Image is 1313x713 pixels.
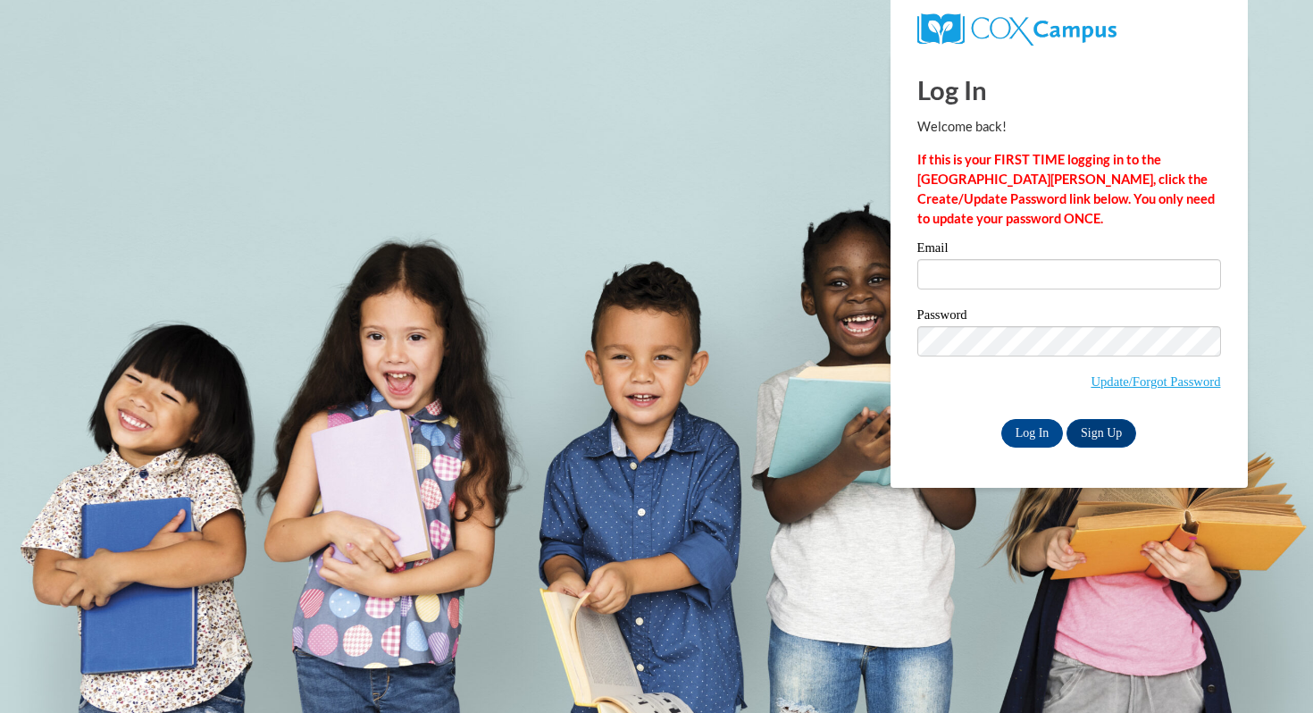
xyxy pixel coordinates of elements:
[917,13,1116,46] img: COX Campus
[1091,374,1220,389] a: Update/Forgot Password
[917,152,1215,226] strong: If this is your FIRST TIME logging in to the [GEOGRAPHIC_DATA][PERSON_NAME], click the Create/Upd...
[1001,419,1064,448] input: Log In
[917,21,1116,36] a: COX Campus
[917,117,1221,137] p: Welcome back!
[917,308,1221,326] label: Password
[917,241,1221,259] label: Email
[917,71,1221,108] h1: Log In
[1066,419,1136,448] a: Sign Up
